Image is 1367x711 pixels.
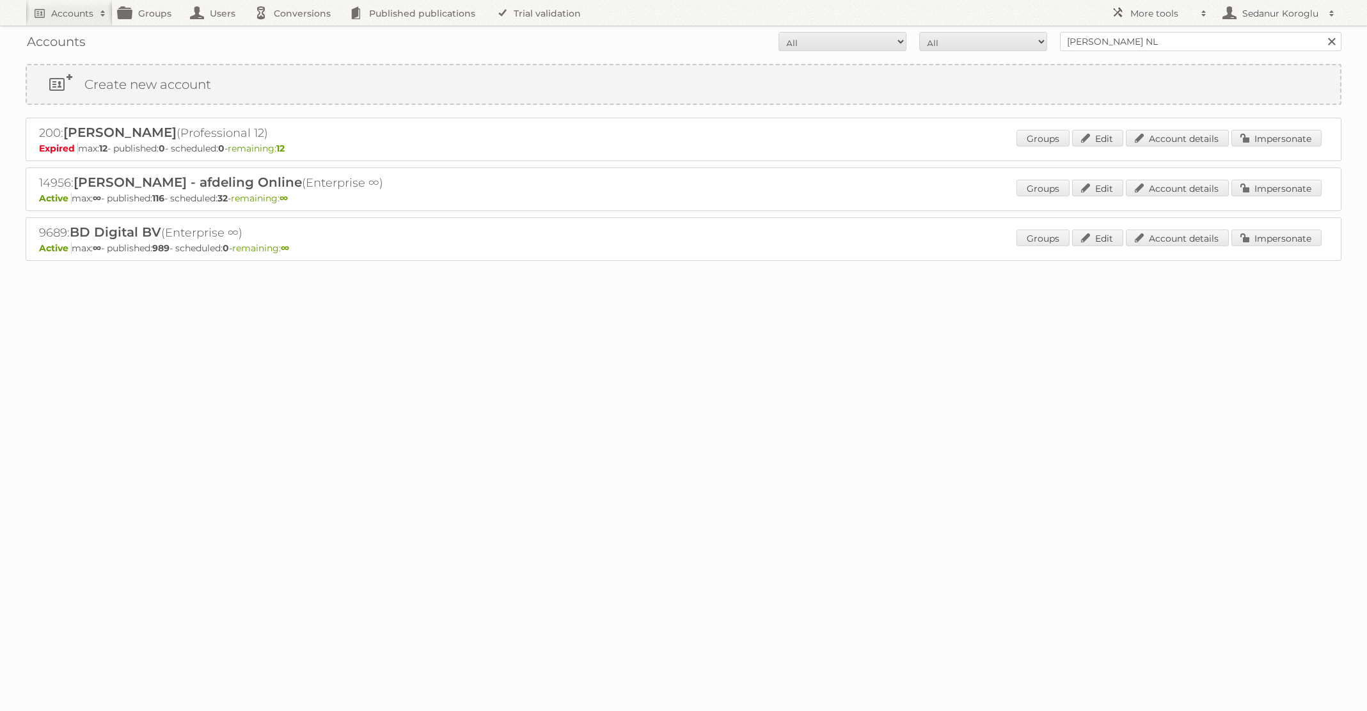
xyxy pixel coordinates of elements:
[39,242,72,254] span: Active
[1126,180,1229,196] a: Account details
[63,125,177,140] span: [PERSON_NAME]
[39,125,487,141] h2: 200: (Professional 12)
[1130,7,1194,20] h2: More tools
[1072,230,1123,246] a: Edit
[1072,180,1123,196] a: Edit
[231,192,288,204] span: remaining:
[217,192,228,204] strong: 32
[1126,130,1229,146] a: Account details
[1016,180,1070,196] a: Groups
[70,224,161,240] span: BD Digital BV
[1016,230,1070,246] a: Groups
[159,143,165,154] strong: 0
[1016,130,1070,146] a: Groups
[280,192,288,204] strong: ∞
[232,242,289,254] span: remaining:
[39,224,487,241] h2: 9689: (Enterprise ∞)
[1072,130,1123,146] a: Edit
[39,192,72,204] span: Active
[228,143,285,154] span: remaining:
[39,242,1328,254] p: max: - published: - scheduled: -
[39,175,487,191] h2: 14956: (Enterprise ∞)
[276,143,285,154] strong: 12
[39,143,1328,154] p: max: - published: - scheduled: -
[51,7,93,20] h2: Accounts
[281,242,289,254] strong: ∞
[74,175,302,190] span: [PERSON_NAME] - afdeling Online
[1231,230,1322,246] a: Impersonate
[1231,180,1322,196] a: Impersonate
[27,65,1340,104] a: Create new account
[223,242,229,254] strong: 0
[93,242,101,254] strong: ∞
[152,192,164,204] strong: 116
[1126,230,1229,246] a: Account details
[39,192,1328,204] p: max: - published: - scheduled: -
[1231,130,1322,146] a: Impersonate
[152,242,170,254] strong: 989
[218,143,225,154] strong: 0
[99,143,107,154] strong: 12
[39,143,78,154] span: Expired
[1239,7,1322,20] h2: Sedanur Koroglu
[93,192,101,204] strong: ∞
